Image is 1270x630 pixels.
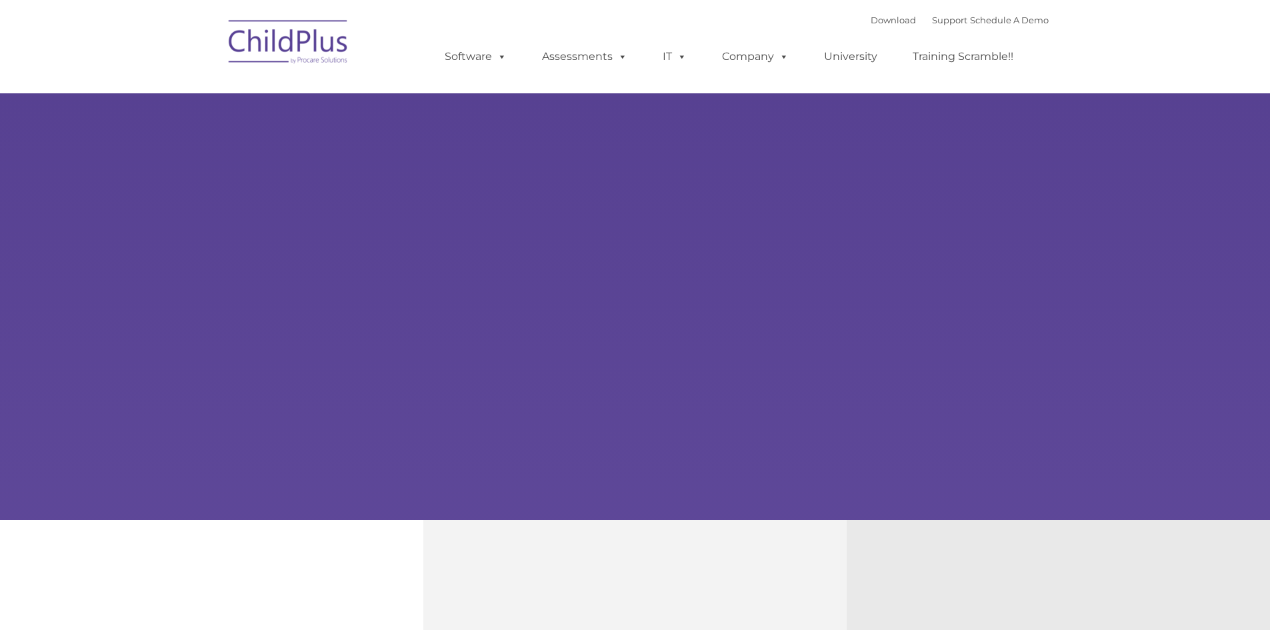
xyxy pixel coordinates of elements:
[871,15,1049,25] font: |
[649,43,700,70] a: IT
[222,11,355,77] img: ChildPlus by Procare Solutions
[970,15,1049,25] a: Schedule A Demo
[709,43,802,70] a: Company
[871,15,916,25] a: Download
[529,43,641,70] a: Assessments
[811,43,891,70] a: University
[932,15,967,25] a: Support
[899,43,1027,70] a: Training Scramble!!
[431,43,520,70] a: Software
